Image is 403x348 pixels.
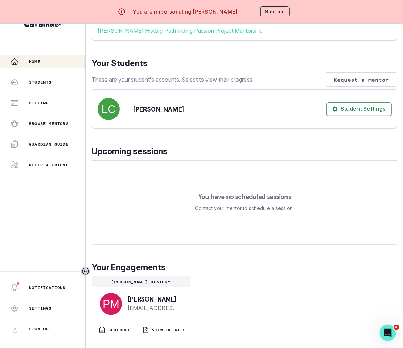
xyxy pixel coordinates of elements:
span: 4 [394,325,399,330]
button: Request a mentor [325,72,397,87]
button: Student Settings [326,102,392,116]
p: VIEW DETAILS [152,327,186,333]
p: Guardian Guide [29,141,69,147]
img: svg [98,98,120,120]
img: svg [100,293,122,315]
button: SCHEDULE [92,320,138,340]
p: Billing [29,100,49,106]
p: Refer a friend [29,162,69,168]
p: These are your student's accounts. Select to view their progress. [92,75,254,84]
p: Settings [29,306,52,311]
p: Browse Mentors [29,121,69,126]
button: Toggle sidebar [81,267,90,276]
p: SCHEDULE [108,327,131,333]
p: [PERSON_NAME] [133,105,184,114]
p: Sign Out [29,326,52,332]
p: Students [29,80,52,85]
iframe: Intercom live chat [380,325,396,341]
p: Upcoming sessions [92,145,397,158]
p: You are impersonating [PERSON_NAME] [133,8,238,16]
p: Notifications [29,285,66,291]
p: [PERSON_NAME] [128,296,179,303]
a: [EMAIL_ADDRESS][DOMAIN_NAME] [128,304,179,312]
button: Sign out [260,6,290,17]
p: [PERSON_NAME] History Pathfinding Passion Project Mentorship [94,279,187,285]
p: Your Students [92,57,397,70]
p: Home [29,59,40,64]
a: [PERSON_NAME] History Pathfinding Passion Project Mentorship [98,27,392,35]
button: VIEW DETAILS [138,320,190,340]
p: Contact your mentor to schedule a session! [195,204,294,212]
p: You have no scheduled sessions [198,193,291,200]
p: Your Engagements [92,261,397,274]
